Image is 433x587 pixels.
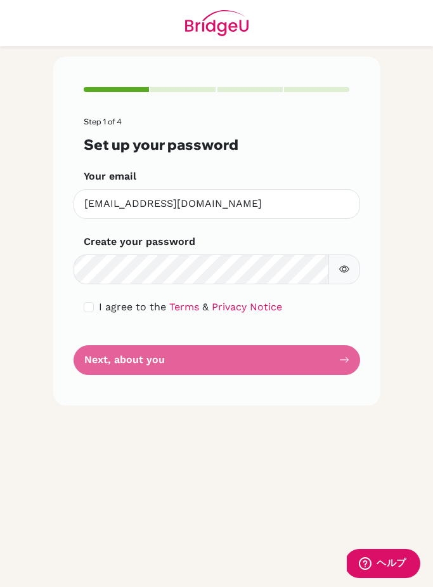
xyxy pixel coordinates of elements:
[99,301,166,313] span: I agree to the
[169,301,199,313] a: Terms
[212,301,282,313] a: Privacy Notice
[202,301,209,313] span: &
[84,136,350,154] h3: Set up your password
[347,549,420,581] iframe: ウィジェットを開いて詳しい情報を確認できます
[84,169,136,184] label: Your email
[74,189,360,219] input: Insert your email*
[84,234,195,249] label: Create your password
[84,117,122,126] span: Step 1 of 4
